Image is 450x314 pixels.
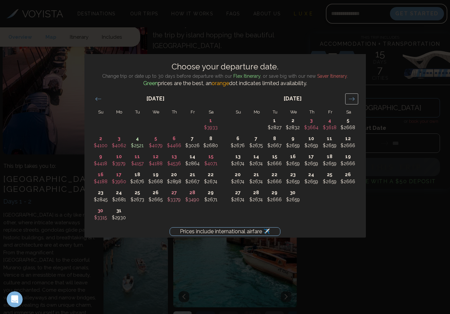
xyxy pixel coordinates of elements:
[209,109,214,114] small: Sa
[202,171,220,178] p: 22
[202,178,220,185] p: $2674
[284,171,302,178] p: 23
[143,80,307,86] span: prices are the best, an dot indicates limited availability.
[233,73,260,79] span: Flex Itinerary
[91,151,110,169] td: Choose Sunday, August 9, 2026 as your check-out date. It’s available.
[92,135,109,142] p: 2
[284,142,302,149] p: $2659
[339,160,357,167] p: $2666
[110,169,128,187] td: Choose Monday, August 17, 2026 as your check-out date. It’s available.
[147,95,165,102] strong: [DATE]
[265,169,284,187] td: Choose Tuesday, September 22, 2026 as your check-out date. It’s available.
[84,61,366,73] h2: Choose your departure date.
[302,178,320,185] p: $2659
[129,135,146,142] p: 4
[266,189,283,196] p: 29
[184,142,201,149] p: $3026
[266,124,283,131] p: $2827
[129,153,146,160] p: 11
[302,117,320,124] p: 3
[110,151,128,169] td: Choose Monday, August 10, 2026 as your check-out date. It’s available.
[273,109,277,114] small: Tu
[110,133,128,151] td: Choose Monday, August 3, 2026 as your check-out date. It’s available.
[116,109,122,114] small: Mo
[92,214,109,221] p: $3315
[202,189,220,196] p: 29
[147,160,165,167] p: $4188
[339,135,357,142] p: 12
[247,135,265,142] p: 7
[153,109,159,114] small: We
[202,115,220,133] td: Choose Saturday, August 1, 2026 as your check-out date. It’s available.
[321,142,339,149] p: $2659
[284,115,302,133] td: Choose Wednesday, September 2, 2026 as your check-out date. It’s available.
[91,187,110,205] td: Choose Sunday, August 23, 2026 as your check-out date. It’s available.
[129,178,146,185] p: $2676
[266,171,283,178] p: 22
[247,189,265,196] p: 28
[321,160,339,167] p: $2659
[184,178,201,185] p: $2667
[229,189,247,196] p: 27
[91,205,110,223] td: Choose Sunday, August 30, 2026 as your check-out date. It’s available.
[92,178,109,185] p: $4188
[92,171,109,178] p: 16
[229,178,247,185] p: $2674
[302,135,320,142] p: 10
[129,189,146,196] p: 25
[135,109,140,114] small: Tu
[128,133,147,151] td: Choose Tuesday, August 4, 2026 as your check-out date. It’s available.
[91,169,110,187] td: Choose Sunday, August 16, 2026 as your check-out date. It’s available.
[339,115,357,133] td: Choose Saturday, September 5, 2026 as your check-out date. It’s available.
[247,160,265,167] p: $2674
[339,142,357,149] p: $2666
[147,171,165,178] p: 19
[284,189,302,196] p: 30
[284,124,302,131] p: $2832
[266,142,283,149] p: $2667
[165,187,183,205] td: Choose Thursday, August 27, 2026 as your check-out date. It’s available.
[110,135,128,142] p: 3
[290,109,297,114] small: We
[147,133,165,151] td: Choose Wednesday, August 5, 2026 as your check-out date. It’s available.
[165,153,183,160] p: 13
[266,153,283,160] p: 15
[247,133,265,151] td: Choose Monday, September 7, 2026 as your check-out date. It’s available.
[302,151,320,169] td: Choose Thursday, September 17, 2026 as your check-out date. It’s available.
[165,151,183,169] td: Choose Thursday, August 13, 2026 as your check-out date. It’s available.
[147,135,165,142] p: 5
[265,187,284,205] td: Choose Tuesday, September 29, 2026 as your check-out date. It’s available.
[212,80,229,86] span: orange
[284,117,302,124] p: 2
[165,169,183,187] td: Choose Thursday, August 20, 2026 as your check-out date. It’s available.
[184,189,201,196] p: 28
[92,207,109,214] p: 30
[284,151,302,169] td: Choose Wednesday, September 16, 2026 as your check-out date. It’s available.
[202,151,220,169] td: Choose Saturday, August 15, 2026 as your check-out date. It’s available.
[284,95,302,102] strong: [DATE]
[229,133,247,151] td: Choose Sunday, September 6, 2026 as your check-out date. It’s available.
[129,196,146,203] p: $2673
[184,135,201,142] p: 7
[320,133,339,151] td: Choose Friday, September 11, 2026 as your check-out date. It’s available.
[254,109,260,114] small: Mo
[321,117,339,124] p: 4
[266,135,283,142] p: 8
[266,196,283,203] p: $2666
[247,196,265,203] p: $2674
[92,160,109,167] p: $4418
[302,133,320,151] td: Choose Thursday, September 10, 2026 as your check-out date. It’s available.
[339,169,357,187] td: Choose Saturday, September 26, 2026 as your check-out date. It’s available.
[92,196,109,203] p: $2845
[339,153,357,160] p: 19
[165,196,183,203] p: $3379
[165,135,183,142] p: 6
[265,133,284,151] td: Choose Tuesday, September 8, 2026 as your check-out date. It’s available.
[266,178,283,185] p: $2666
[110,160,128,167] p: $3979
[302,160,320,167] p: $2659
[247,187,265,205] td: Choose Monday, September 28, 2026 as your check-out date. It’s available.
[321,178,339,185] p: $2659
[266,117,283,124] p: 1
[7,291,23,307] iframe: Intercom live chat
